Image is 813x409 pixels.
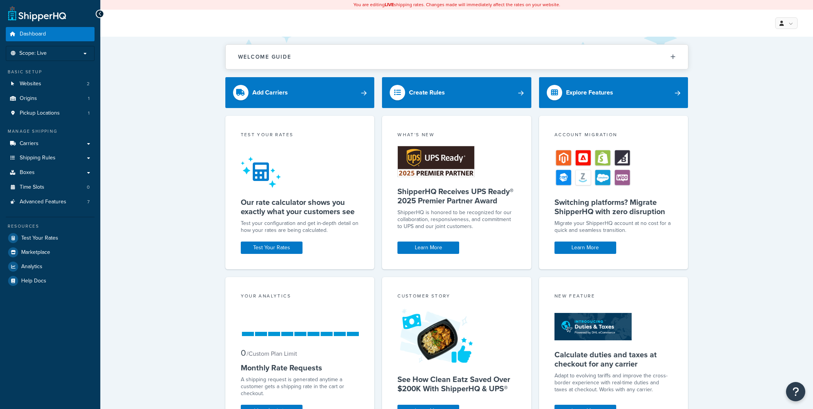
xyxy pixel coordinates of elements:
span: 1 [88,110,90,117]
h5: Switching platforms? Migrate ShipperHQ with zero disruption [554,198,673,216]
span: Websites [20,81,41,87]
a: Websites2 [6,77,95,91]
div: Manage Shipping [6,128,95,135]
span: Shipping Rules [20,155,56,161]
a: Marketplace [6,245,95,259]
a: Test Your Rates [6,231,95,245]
div: Customer Story [397,292,516,301]
span: Boxes [20,169,35,176]
span: Pickup Locations [20,110,60,117]
a: Dashboard [6,27,95,41]
h5: ShipperHQ Receives UPS Ready® 2025 Premier Partner Award [397,187,516,205]
a: Pickup Locations1 [6,106,95,120]
a: Add Carriers [225,77,375,108]
h2: Welcome Guide [238,54,291,60]
a: Analytics [6,260,95,274]
div: What's New [397,131,516,140]
div: Account Migration [554,131,673,140]
li: Advanced Features [6,195,95,209]
button: Welcome Guide [226,45,688,69]
span: Marketplace [21,249,50,256]
h5: Monthly Rate Requests [241,363,359,372]
li: Time Slots [6,180,95,194]
a: Test Your Rates [241,242,303,254]
li: Websites [6,77,95,91]
a: Create Rules [382,77,531,108]
div: Add Carriers [252,87,288,98]
div: Create Rules [409,87,445,98]
span: Scope: Live [19,50,47,57]
div: Resources [6,223,95,230]
span: 2 [87,81,90,87]
span: Analytics [21,264,42,270]
h5: Our rate calculator shows you exactly what your customers see [241,198,359,216]
a: Origins1 [6,91,95,106]
div: New Feature [554,292,673,301]
a: Shipping Rules [6,151,95,165]
span: Dashboard [20,31,46,37]
a: Explore Features [539,77,688,108]
div: Migrate your ShipperHQ account at no cost for a quick and seamless transition. [554,220,673,234]
p: ShipperHQ is honored to be recognized for our collaboration, responsiveness, and commitment to UP... [397,209,516,230]
b: LIVE [385,1,394,8]
li: Pickup Locations [6,106,95,120]
a: Learn More [554,242,616,254]
h5: See How Clean Eatz Saved Over $200K With ShipperHQ & UPS® [397,375,516,393]
a: Learn More [397,242,459,254]
span: 0 [87,184,90,191]
div: Test your configuration and get in-depth detail on how your rates are being calculated. [241,220,359,234]
div: Explore Features [566,87,613,98]
h5: Calculate duties and taxes at checkout for any carrier [554,350,673,368]
span: Carriers [20,140,39,147]
div: A shipping request is generated anytime a customer gets a shipping rate in the cart or checkout. [241,376,359,397]
span: 7 [87,199,90,205]
a: Carriers [6,137,95,151]
span: Help Docs [21,278,46,284]
p: Adapt to evolving tariffs and improve the cross-border experience with real-time duties and taxes... [554,372,673,393]
div: Basic Setup [6,69,95,75]
div: Your Analytics [241,292,359,301]
a: Boxes [6,166,95,180]
button: Open Resource Center [786,382,805,401]
a: Help Docs [6,274,95,288]
a: Advanced Features7 [6,195,95,209]
span: 1 [88,95,90,102]
span: Advanced Features [20,199,66,205]
li: Origins [6,91,95,106]
span: Time Slots [20,184,44,191]
a: Time Slots0 [6,180,95,194]
div: Test your rates [241,131,359,140]
span: Origins [20,95,37,102]
small: / Custom Plan Limit [247,349,297,358]
span: 0 [241,346,246,359]
span: Test Your Rates [21,235,58,242]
